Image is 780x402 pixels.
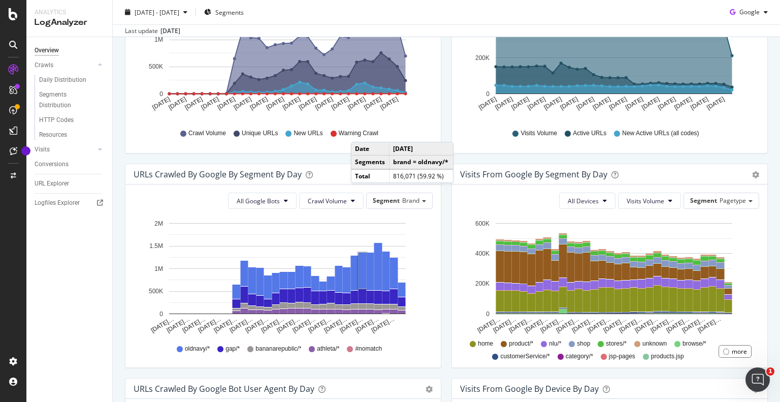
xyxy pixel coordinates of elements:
div: URL Explorer [35,178,69,189]
text: 1M [154,265,163,272]
text: 1M [154,36,163,43]
text: 0 [159,90,163,98]
button: Crawl Volume [299,193,364,209]
span: 1 [766,367,774,376]
span: category/* [566,352,593,361]
a: Visits [35,144,95,155]
span: shop [577,339,590,348]
span: Active URLs [573,129,606,138]
span: customerService/* [500,352,549,361]
text: [DATE] [624,96,644,111]
svg: A chart. [460,217,756,335]
span: Crawl Volume [188,129,226,138]
text: [DATE] [200,96,220,111]
span: Segment [373,196,400,205]
text: 400K [475,250,490,257]
text: [DATE] [167,96,187,111]
div: Overview [35,45,59,56]
a: Segments Distribution [39,89,105,111]
div: Logfiles Explorer [35,198,80,208]
div: [DATE] [160,26,180,36]
span: oldnavy/* [185,345,210,353]
td: Total [351,169,389,182]
div: gear [752,171,759,178]
span: Visits Volume [627,197,664,205]
text: [DATE] [281,96,302,111]
div: Daily Distribution [39,75,86,85]
div: Visits [35,144,50,155]
text: 500K [149,288,163,295]
text: [DATE] [151,96,171,111]
text: [DATE] [543,96,563,111]
a: URL Explorer [35,178,105,189]
text: [DATE] [640,96,661,111]
span: Unique URLs [242,129,278,138]
text: [DATE] [477,96,498,111]
a: Crawls [35,60,95,71]
button: Visits Volume [618,193,681,209]
span: New URLs [294,129,322,138]
div: URLs Crawled by Google By Segment By Day [134,169,302,179]
text: [DATE] [330,96,350,111]
div: Crawls [35,60,53,71]
text: [DATE] [527,96,547,111]
span: home [478,339,493,348]
text: [DATE] [379,96,399,111]
span: athleta/* [317,345,339,353]
a: Resources [39,130,105,140]
text: 0 [486,311,490,318]
text: [DATE] [673,96,693,111]
td: brand = oldnavy/* [389,156,453,169]
text: [DATE] [510,96,531,111]
text: [DATE] [346,96,367,111]
text: [DATE] [559,96,579,111]
button: All Google Bots [228,193,297,209]
a: Overview [35,45,105,56]
div: Resources [39,130,67,140]
span: New Active URLs (all codes) [622,129,699,138]
span: bananarepublic/* [255,345,301,353]
span: #nomatch [355,345,382,353]
button: Segments [200,4,248,20]
div: Analytics [35,8,104,17]
text: 1.5M [149,242,163,250]
span: product/* [509,339,533,348]
text: [DATE] [592,96,612,111]
a: Conversions [35,159,105,170]
div: LogAnalyzer [35,17,104,28]
div: more [732,347,747,356]
span: [DATE] - [DATE] [135,8,179,16]
text: 200K [475,54,490,61]
div: Segments Distribution [39,89,95,111]
svg: A chart. [134,217,429,335]
text: 0 [486,90,490,98]
div: Conversions [35,159,69,170]
button: Google [726,4,772,20]
span: Visits Volume [521,129,557,138]
text: [DATE] [298,96,318,111]
text: [DATE] [216,96,237,111]
iframe: Intercom live chat [745,367,770,392]
span: Crawl Volume [308,197,347,205]
a: Daily Distribution [39,75,105,85]
span: nlu/* [549,339,561,348]
span: gap/* [225,345,240,353]
span: All Google Bots [237,197,280,205]
text: 2M [154,220,163,227]
text: 0 [159,311,163,318]
text: [DATE] [184,96,204,111]
text: [DATE] [608,96,628,111]
text: [DATE] [575,96,596,111]
text: [DATE] [265,96,285,111]
span: Segment [690,196,717,205]
text: 500K [149,64,163,71]
td: 816,071 (59.92 %) [389,169,453,182]
text: [DATE] [363,96,383,111]
div: Last update [125,26,180,36]
text: 200K [475,281,490,288]
text: [DATE] [494,96,514,111]
text: 600K [475,220,490,227]
text: [DATE] [657,96,677,111]
span: Google [739,8,760,16]
span: All Devices [568,197,599,205]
